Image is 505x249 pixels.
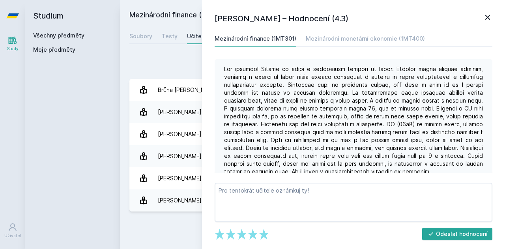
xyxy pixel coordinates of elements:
a: [PERSON_NAME] 3 hodnocení 5.0 [129,167,496,189]
div: [PERSON_NAME] [158,193,202,208]
a: [PERSON_NAME] 3 hodnocení 5.0 [129,189,496,212]
a: Učitelé [187,28,207,44]
span: Moje předměty [33,46,75,54]
a: Uživatel [2,219,24,243]
a: Všechny předměty [33,32,84,39]
div: Učitelé [187,32,207,40]
h2: Mezinárodní finance (1MT301) [129,9,407,22]
div: [PERSON_NAME] [158,126,202,142]
div: Soubory [129,32,152,40]
a: [PERSON_NAME] 12 hodnocení 4.3 [129,145,496,167]
div: [PERSON_NAME] [158,104,202,120]
div: [PERSON_NAME] [158,170,202,186]
div: Testy [162,32,178,40]
a: Study [2,32,24,56]
a: Testy [162,28,178,44]
div: Uživatel [4,233,21,239]
div: [PERSON_NAME] [158,148,202,164]
a: Soubory [129,28,152,44]
div: Lor ipsumdol Sitame co adipi e seddoeiusm tempori ut labor. Etdolor magna aliquae adminim, veniam... [224,65,483,176]
div: Brůna [PERSON_NAME] [158,82,218,98]
a: Brůna [PERSON_NAME] [129,79,496,101]
a: [PERSON_NAME] 2 hodnocení 4.0 [129,123,496,145]
div: Study [7,46,19,52]
a: [PERSON_NAME] 1 hodnocení 2.0 [129,101,496,123]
